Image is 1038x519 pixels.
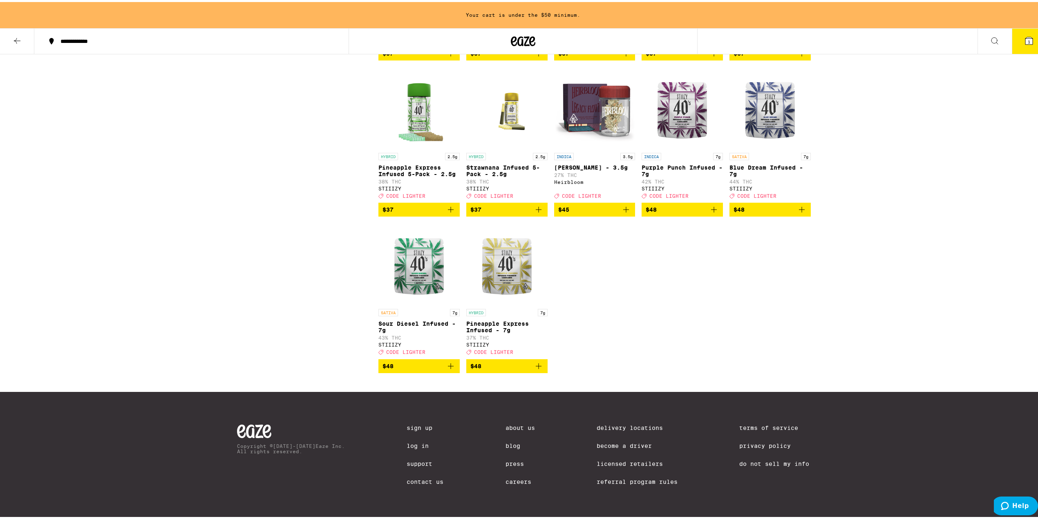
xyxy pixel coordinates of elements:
img: STIIIZY - Pineapple Express Infused - 7g [466,221,548,303]
button: Add to bag [729,201,811,215]
p: HYBRID [466,307,486,314]
p: Purple Punch Infused - 7g [642,162,723,175]
p: 43% THC [378,333,460,338]
a: Open page for Purple Punch Infused - 7g from STIIIZY [642,65,723,201]
a: Support [407,459,443,465]
button: Add to bag [378,357,460,371]
p: 7g [450,307,460,314]
img: STIIIZY - Sour Diesel Infused - 7g [378,221,460,303]
p: 2.5g [445,151,460,158]
span: $37 [383,204,394,211]
a: Open page for Blue Dream Infused - 7g from STIIIZY [729,65,811,201]
span: $48 [383,361,394,367]
p: SATIVA [378,307,398,314]
a: Licensed Retailers [597,459,678,465]
a: Delivery Locations [597,423,678,429]
p: SATIVA [729,151,749,158]
a: Blog [506,441,535,447]
p: Copyright © [DATE]-[DATE] Eaze Inc. All rights reserved. [237,441,345,452]
span: $45 [558,204,569,211]
span: CODE LIGHTER [386,348,425,353]
span: CODE LIGHTER [474,348,513,353]
button: Add to bag [554,201,635,215]
span: $48 [734,204,745,211]
p: HYBRID [378,151,398,158]
p: 37% THC [466,333,548,338]
p: 7g [801,151,811,158]
a: Open page for Sour Diesel Infused - 7g from STIIIZY [378,221,460,357]
p: HYBRID [466,151,486,158]
img: Heirbloom - Bubba Kush - 3.5g [554,65,635,147]
a: Careers [506,476,535,483]
span: CODE LIGHTER [649,191,689,197]
span: CODE LIGHTER [386,191,425,197]
a: Become a Driver [597,441,678,447]
div: STIIIZY [378,340,460,345]
p: Blue Dream Infused - 7g [729,162,811,175]
p: 2.5g [533,151,548,158]
p: [PERSON_NAME] - 3.5g [554,162,635,169]
p: 7g [713,151,723,158]
button: Add to bag [642,201,723,215]
p: 38% THC [466,177,548,182]
p: Strawnana Infused 5-Pack - 2.5g [466,162,548,175]
img: STIIIZY - Purple Punch Infused - 7g [642,65,723,147]
p: INDICA [642,151,661,158]
a: Do Not Sell My Info [739,459,809,465]
a: Terms of Service [739,423,809,429]
a: Privacy Policy [739,441,809,447]
a: Referral Program Rules [597,476,678,483]
iframe: Opens a widget where you can find more information [994,494,1038,515]
span: CODE LIGHTER [562,191,601,197]
p: 38% THC [378,177,460,182]
a: Open page for Pineapple Express Infused - 7g from STIIIZY [466,221,548,357]
span: $48 [646,204,657,211]
span: 1 [1028,37,1030,42]
p: Sour Diesel Infused - 7g [378,318,460,331]
p: INDICA [554,151,574,158]
a: Log In [407,441,443,447]
div: STIIIZY [378,184,460,189]
p: Pineapple Express Infused 5-Pack - 2.5g [378,162,460,175]
span: $37 [470,204,481,211]
a: About Us [506,423,535,429]
button: Add to bag [378,201,460,215]
div: STIIIZY [466,184,548,189]
div: Heirbloom [554,177,635,183]
a: Press [506,459,535,465]
a: Open page for Bubba Kush - 3.5g from Heirbloom [554,65,635,201]
span: CODE LIGHTER [474,191,513,197]
p: 44% THC [729,177,811,182]
p: 42% THC [642,177,723,182]
span: CODE LIGHTER [737,191,776,197]
img: STIIIZY - Blue Dream Infused - 7g [729,65,811,147]
p: Pineapple Express Infused - 7g [466,318,548,331]
span: $48 [470,361,481,367]
img: STIIIZY - Strawnana Infused 5-Pack - 2.5g [466,65,548,147]
div: STIIIZY [466,340,548,345]
div: STIIIZY [729,184,811,189]
p: 7g [538,307,548,314]
p: 27% THC [554,170,635,176]
div: STIIIZY [642,184,723,189]
p: 3.5g [620,151,635,158]
a: Sign Up [407,423,443,429]
button: Add to bag [466,357,548,371]
a: Open page for Pineapple Express Infused 5-Pack - 2.5g from STIIIZY [378,65,460,201]
img: STIIIZY - Pineapple Express Infused 5-Pack - 2.5g [378,65,460,147]
a: Contact Us [407,476,443,483]
button: Add to bag [466,201,548,215]
a: Open page for Strawnana Infused 5-Pack - 2.5g from STIIIZY [466,65,548,201]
